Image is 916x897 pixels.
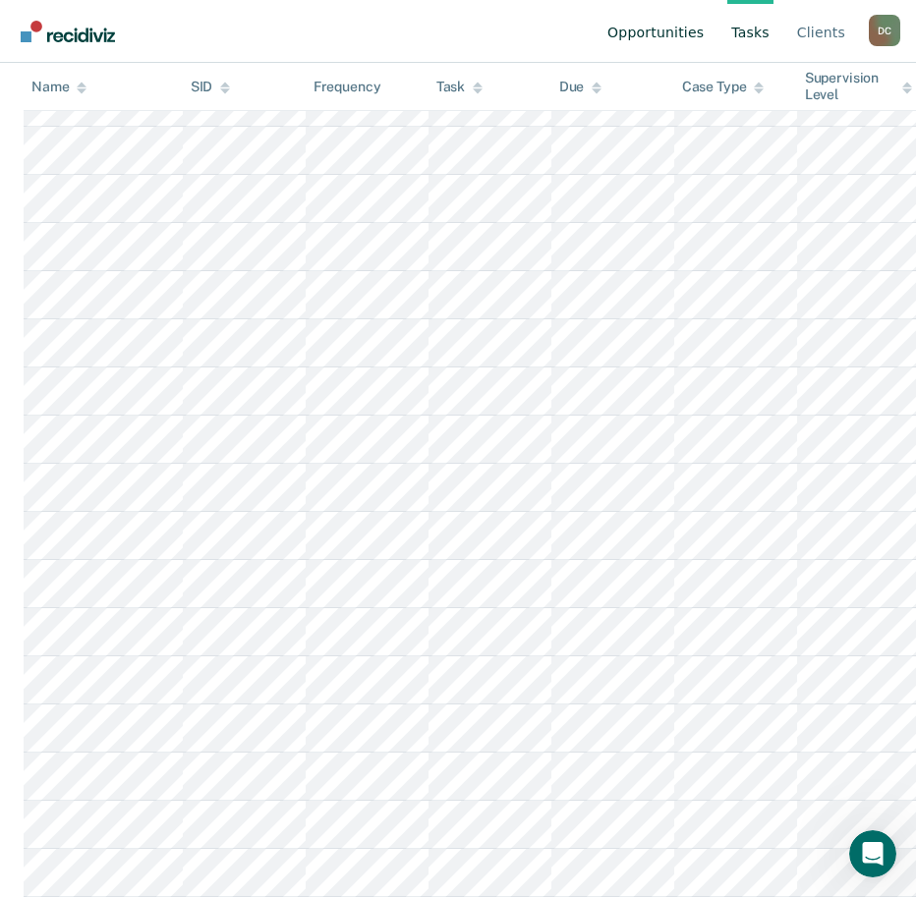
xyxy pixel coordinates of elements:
div: Name [31,79,86,95]
img: Recidiviz [21,21,115,42]
div: D C [869,15,900,46]
div: SID [191,79,231,95]
div: Frequency [314,79,381,95]
button: Profile dropdown button [869,15,900,46]
div: Task [436,79,483,95]
div: Supervision Level [805,70,912,103]
div: Due [559,79,602,95]
iframe: Intercom live chat [849,830,896,877]
div: Case Type [682,79,765,95]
